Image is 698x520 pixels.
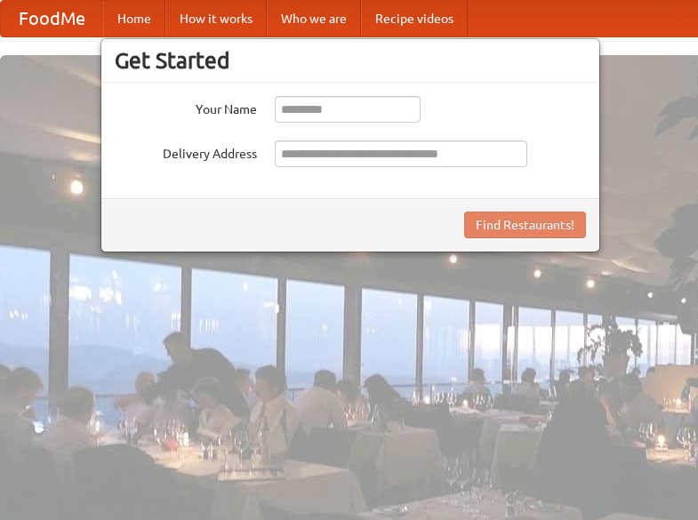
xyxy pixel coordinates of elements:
[115,47,586,74] h3: Get Started
[464,212,586,238] button: Find Restaurants!
[1,1,103,36] a: FoodMe
[165,1,267,36] a: How it works
[115,96,257,118] label: Your Name
[361,1,468,36] a: Recipe videos
[115,140,257,163] label: Delivery Address
[103,1,165,36] a: Home
[267,1,361,36] a: Who we are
